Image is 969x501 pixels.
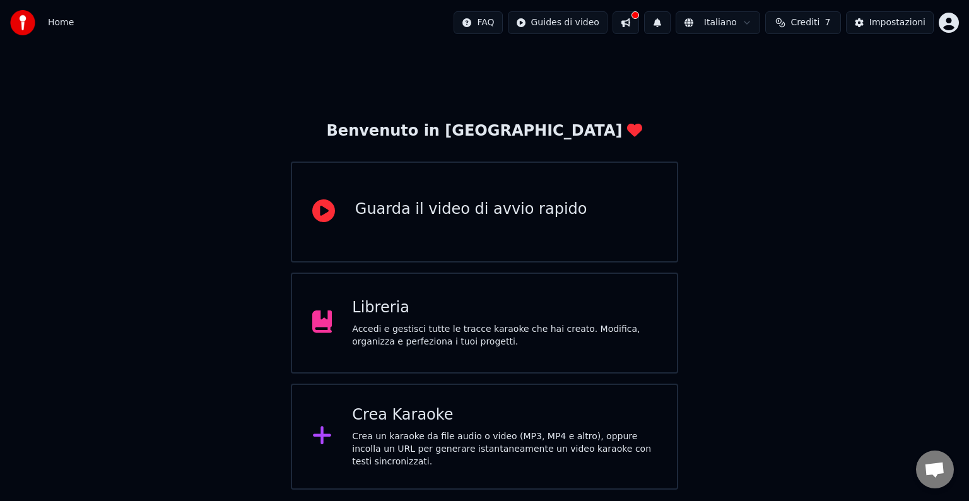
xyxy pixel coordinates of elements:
button: Crediti7 [765,11,841,34]
div: Libreria [352,298,657,318]
span: Crediti [790,16,819,29]
div: Accedi e gestisci tutte le tracce karaoke che hai creato. Modifica, organizza e perfeziona i tuoi... [352,323,657,348]
span: 7 [825,16,830,29]
div: Crea un karaoke da file audio o video (MP3, MP4 e altro), oppure incolla un URL per generare ista... [352,430,657,468]
div: Impostazioni [869,16,925,29]
div: Guarda il video di avvio rapido [355,199,587,220]
span: Home [48,16,74,29]
img: youka [10,10,35,35]
nav: breadcrumb [48,16,74,29]
div: Benvenuto in [GEOGRAPHIC_DATA] [327,121,643,141]
button: FAQ [454,11,502,34]
button: Guides di video [508,11,608,34]
a: Aprire la chat [916,451,954,488]
button: Impostazioni [846,11,934,34]
div: Crea Karaoke [352,405,657,425]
